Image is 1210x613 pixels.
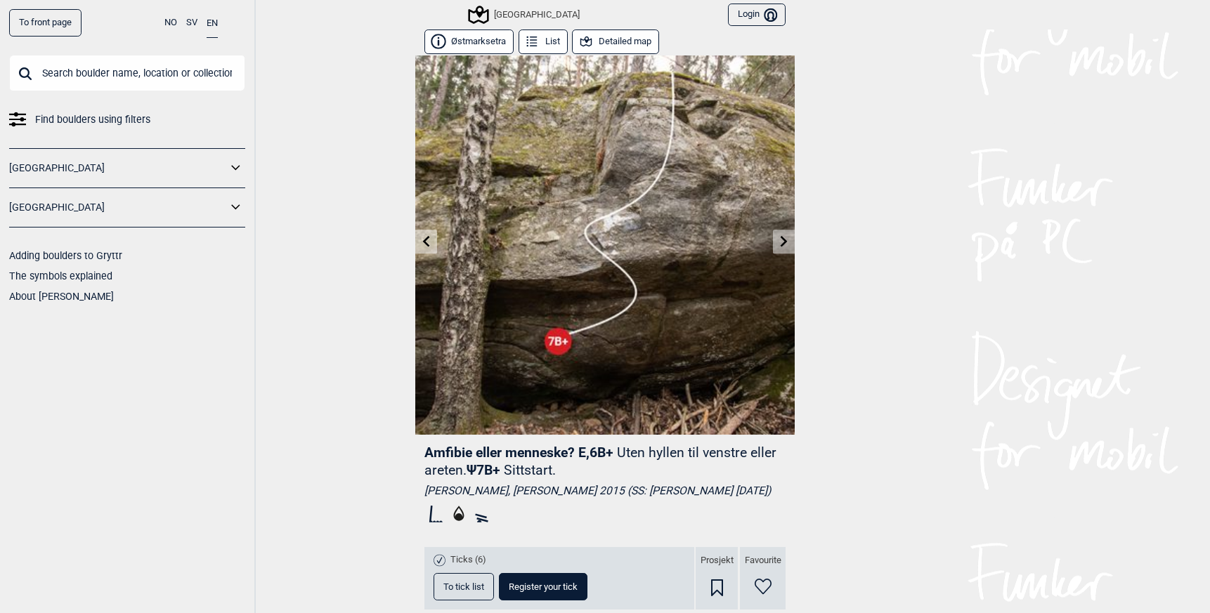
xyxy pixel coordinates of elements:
[207,9,218,38] button: EN
[9,110,245,130] a: Find boulders using filters
[9,197,227,218] a: [GEOGRAPHIC_DATA]
[164,9,177,37] button: NO
[499,573,587,600] button: Register your tick
[696,547,738,609] div: Prosjekt
[35,110,150,130] span: Find boulders using filters
[467,462,556,478] span: Ψ 7B+
[745,555,781,567] span: Favourite
[504,462,556,478] p: Sittstart.
[509,582,578,591] span: Register your tick
[9,158,227,178] a: [GEOGRAPHIC_DATA]
[415,55,795,435] img: Amfibie eller menneske SS 201121
[9,270,112,282] a: The symbols explained
[186,9,197,37] button: SV
[728,4,786,27] button: Login
[470,6,580,23] div: [GEOGRAPHIC_DATA]
[9,291,114,302] a: About [PERSON_NAME]
[424,29,514,54] button: Østmarksetra
[572,29,659,54] button: Detailed map
[424,484,786,498] div: [PERSON_NAME], [PERSON_NAME] 2015 (SS: [PERSON_NAME] [DATE])
[450,554,486,566] span: Ticks (6)
[9,9,82,37] a: To front page
[443,582,484,591] span: To tick list
[424,444,776,478] p: Uten hyllen til venstre eller areten.
[434,573,494,600] button: To tick list
[424,444,613,461] span: Amfibie eller menneske? E , 6B+
[9,250,122,261] a: Adding boulders to Gryttr
[9,55,245,91] input: Search boulder name, location or collection
[519,29,568,54] button: List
